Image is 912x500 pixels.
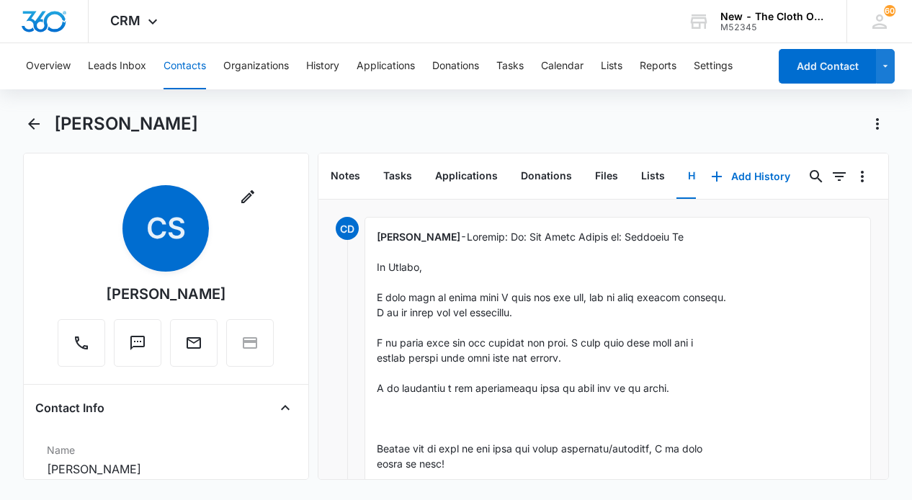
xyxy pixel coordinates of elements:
[336,217,359,240] span: CD
[884,5,895,17] div: notifications count
[601,43,622,89] button: Lists
[424,154,509,199] button: Applications
[306,43,339,89] button: History
[106,283,226,305] div: [PERSON_NAME]
[697,159,805,194] button: Add History
[88,43,146,89] button: Leads Inbox
[640,43,676,89] button: Reports
[23,112,45,135] button: Back
[26,43,71,89] button: Overview
[114,341,161,354] a: Text
[114,319,161,367] button: Text
[319,154,372,199] button: Notes
[35,399,104,416] h4: Contact Info
[884,5,895,17] span: 60
[720,11,826,22] div: account name
[509,154,584,199] button: Donations
[828,165,851,188] button: Filters
[779,49,876,84] button: Add Contact
[54,113,198,135] h1: [PERSON_NAME]
[170,319,218,367] button: Email
[866,112,889,135] button: Actions
[223,43,289,89] button: Organizations
[47,442,285,457] label: Name
[35,437,297,484] div: Name[PERSON_NAME]
[676,154,736,199] button: History
[720,22,826,32] div: account id
[110,13,140,28] span: CRM
[122,185,209,272] span: CS
[164,43,206,89] button: Contacts
[851,165,874,188] button: Overflow Menu
[274,396,297,419] button: Close
[584,154,630,199] button: Files
[694,43,733,89] button: Settings
[541,43,584,89] button: Calendar
[372,154,424,199] button: Tasks
[58,319,105,367] button: Call
[496,43,524,89] button: Tasks
[630,154,676,199] button: Lists
[58,341,105,354] a: Call
[170,341,218,354] a: Email
[47,460,285,478] dd: [PERSON_NAME]
[377,231,460,243] span: [PERSON_NAME]
[805,165,828,188] button: Search...
[357,43,415,89] button: Applications
[432,43,479,89] button: Donations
